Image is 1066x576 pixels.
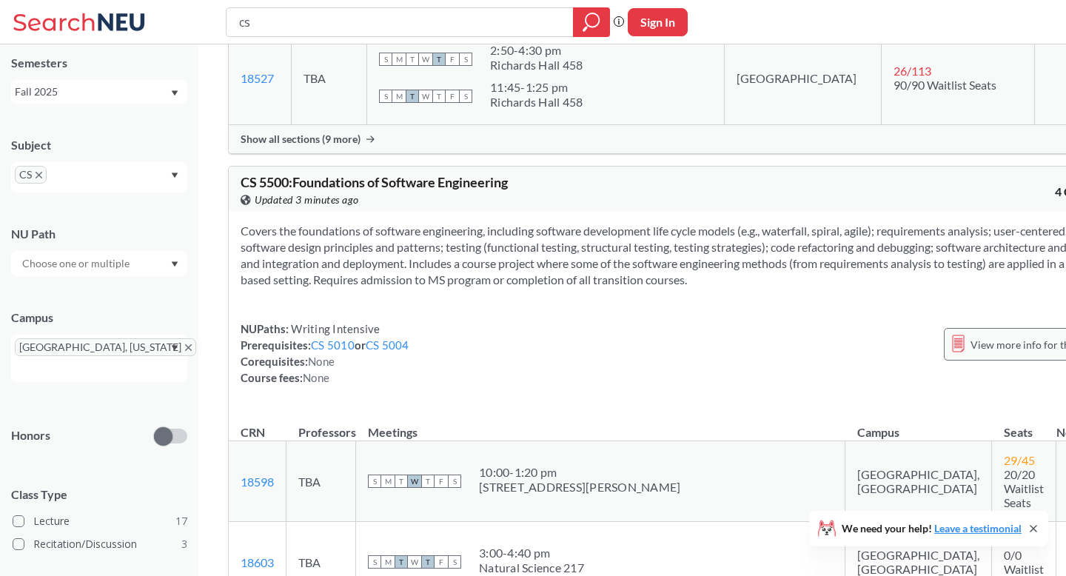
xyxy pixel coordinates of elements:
[406,90,419,103] span: T
[11,226,187,242] div: NU Path
[446,90,459,103] span: F
[11,427,50,444] p: Honors
[15,338,196,356] span: [GEOGRAPHIC_DATA], [US_STATE]X to remove pill
[842,523,1022,534] span: We need your help!
[241,475,274,489] a: 18598
[11,335,187,382] div: [GEOGRAPHIC_DATA], [US_STATE]X to remove pillDropdown arrow
[311,338,355,352] a: CS 5010
[421,475,435,488] span: T
[171,173,178,178] svg: Dropdown arrow
[435,475,448,488] span: F
[934,522,1022,535] a: Leave a testimonial
[432,90,446,103] span: T
[175,513,187,529] span: 17
[479,546,584,560] div: 3:00 - 4:40 pm
[11,309,187,326] div: Campus
[241,321,409,386] div: NUPaths: Prerequisites: or Corequisites: Course fees:
[490,58,583,73] div: Richards Hall 458
[241,174,508,190] span: CS 5500 : Foundations of Software Engineering
[419,90,432,103] span: W
[303,371,329,384] span: None
[379,53,392,66] span: S
[11,251,187,276] div: Dropdown arrow
[1004,467,1044,509] span: 20/20 Waitlist Seats
[435,555,448,569] span: F
[238,10,563,35] input: Class, professor, course number, "phrase"
[628,8,688,36] button: Sign In
[241,133,361,146] span: Show all sections (9 more)
[11,162,187,192] div: CSX to remove pillDropdown arrow
[845,441,992,522] td: [GEOGRAPHIC_DATA], [GEOGRAPHIC_DATA]
[171,261,178,267] svg: Dropdown arrow
[13,512,187,531] label: Lecture
[381,475,395,488] span: M
[291,31,366,125] td: TBA
[479,465,680,480] div: 10:00 - 1:20 pm
[356,409,845,441] th: Meetings
[392,90,406,103] span: M
[583,12,600,33] svg: magnifying glass
[171,90,178,96] svg: Dropdown arrow
[171,345,178,351] svg: Dropdown arrow
[421,555,435,569] span: T
[255,192,359,208] span: Updated 3 minutes ago
[286,409,356,441] th: Professors
[36,172,42,178] svg: X to remove pill
[894,64,931,78] span: 26 / 113
[366,338,409,352] a: CS 5004
[446,53,459,66] span: F
[432,53,446,66] span: T
[845,409,992,441] th: Campus
[15,84,170,100] div: Fall 2025
[479,560,584,575] div: Natural Science 217
[308,355,335,368] span: None
[408,475,421,488] span: W
[406,53,419,66] span: T
[15,255,139,272] input: Choose one or multiple
[368,475,381,488] span: S
[894,78,996,92] span: 90/90 Waitlist Seats
[368,555,381,569] span: S
[289,322,381,335] span: Writing Intensive
[725,31,882,125] td: [GEOGRAPHIC_DATA]
[459,90,472,103] span: S
[241,555,274,569] a: 18603
[490,43,583,58] div: 2:50 - 4:30 pm
[459,53,472,66] span: S
[11,55,187,71] div: Semesters
[448,475,461,488] span: S
[15,166,47,184] span: CSX to remove pill
[379,90,392,103] span: S
[448,555,461,569] span: S
[490,80,583,95] div: 11:45 - 1:25 pm
[11,137,187,153] div: Subject
[11,80,187,104] div: Fall 2025Dropdown arrow
[479,480,680,495] div: [STREET_ADDRESS][PERSON_NAME]
[241,424,265,441] div: CRN
[241,71,274,85] a: 18527
[490,95,583,110] div: Richards Hall 458
[395,475,408,488] span: T
[419,53,432,66] span: W
[992,409,1056,441] th: Seats
[381,555,395,569] span: M
[1004,453,1035,467] span: 29 / 45
[408,555,421,569] span: W
[11,486,187,503] span: Class Type
[185,344,192,351] svg: X to remove pill
[573,7,610,37] div: magnifying glass
[13,535,187,554] label: Recitation/Discussion
[392,53,406,66] span: M
[286,441,356,522] td: TBA
[395,555,408,569] span: T
[181,536,187,552] span: 3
